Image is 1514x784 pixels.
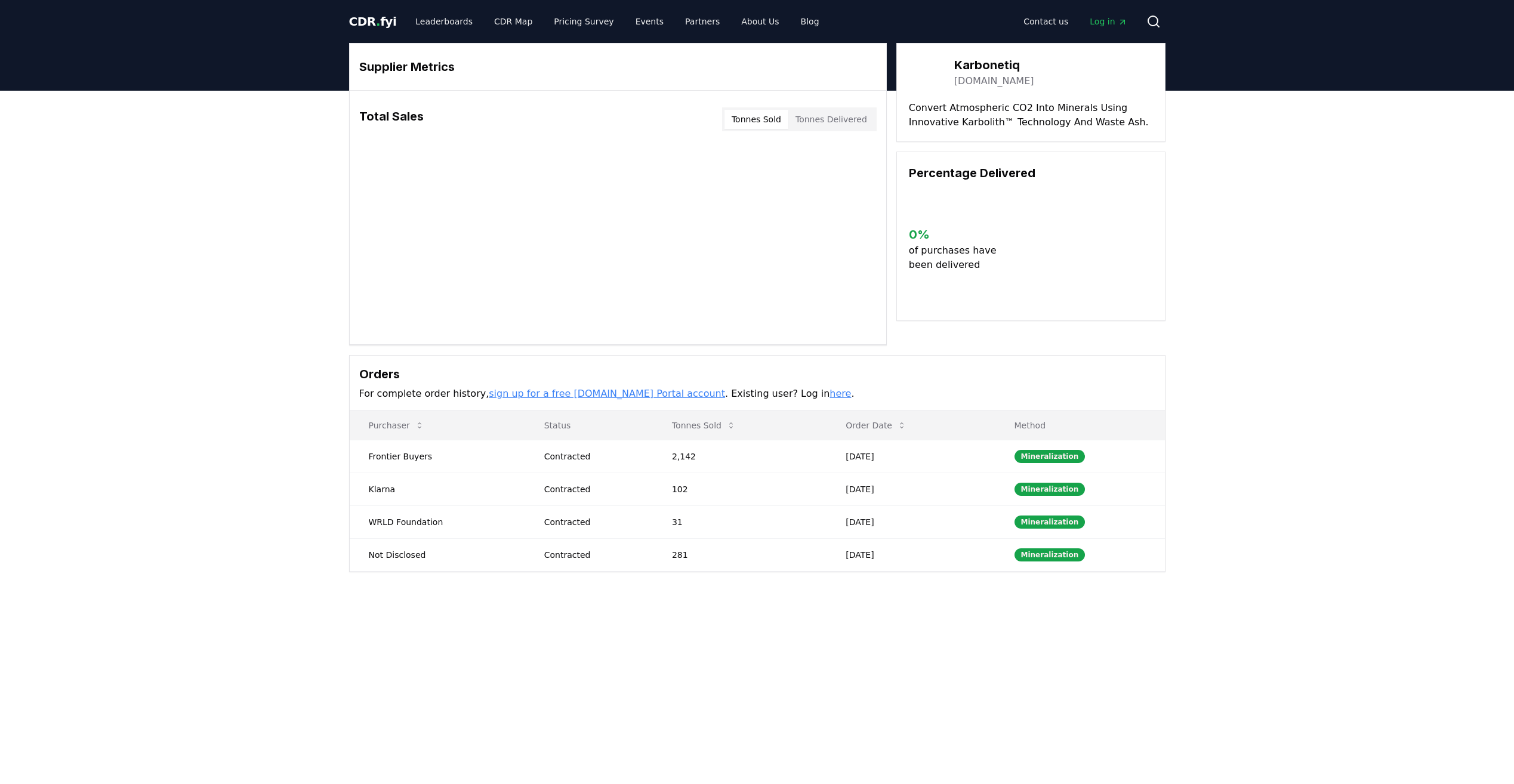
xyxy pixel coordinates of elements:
[376,14,380,29] span: .
[724,110,788,129] button: Tonnes Sold
[791,11,829,32] a: Blog
[350,538,525,571] td: Not Disclosed
[350,440,525,473] td: Frontier Buyers
[359,107,424,131] h3: Total Sales
[1080,11,1136,32] a: Log in
[349,13,397,30] a: CDR.fyi
[909,55,942,89] img: Karbonetiq-logo
[827,505,995,538] td: [DATE]
[349,14,397,29] span: CDR fyi
[485,11,542,32] a: CDR Map
[489,388,725,399] a: sign up for a free [DOMAIN_NAME] Portal account
[909,243,1006,272] p: of purchases have been delivered
[676,11,729,32] a: Partners
[1090,16,1127,27] span: Log in
[1015,548,1086,561] div: Mineralization
[1014,11,1136,32] nav: Main
[653,505,827,538] td: 31
[359,387,1155,401] p: For complete order history, . Existing user? Log in .
[827,538,995,571] td: [DATE]
[359,365,1155,383] h3: Orders
[653,538,827,571] td: 281
[1015,516,1086,529] div: Mineralization
[626,11,673,32] a: Events
[544,11,623,32] a: Pricing Survey
[544,516,643,528] div: Contracted
[909,101,1153,129] p: Convert Atmospheric CO2 Into Minerals Using Innovative Karbolith™ Technology And Waste Ash.
[954,56,1034,74] h3: Karbonetiq
[653,473,827,505] td: 102
[1014,11,1078,32] a: Contact us
[954,74,1034,88] a: [DOMAIN_NAME]
[350,473,525,505] td: Klarna
[1015,483,1086,496] div: Mineralization
[653,440,827,473] td: 2,142
[359,58,877,76] h3: Supplier Metrics
[830,388,851,399] a: here
[732,11,788,32] a: About Us
[350,505,525,538] td: WRLD Foundation
[544,549,643,561] div: Contracted
[1015,450,1086,463] div: Mineralization
[827,440,995,473] td: [DATE]
[909,226,1006,243] h3: 0 %
[662,413,745,437] button: Tonnes Sold
[788,110,874,129] button: Tonnes Delivered
[406,11,482,32] a: Leaderboards
[909,164,1153,182] h3: Percentage Delivered
[406,11,828,32] nav: Main
[359,413,434,437] button: Purchaser
[544,450,643,462] div: Contracted
[827,473,995,505] td: [DATE]
[535,419,643,431] p: Status
[836,413,916,437] button: Order Date
[544,483,643,495] div: Contracted
[1005,419,1155,431] p: Method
